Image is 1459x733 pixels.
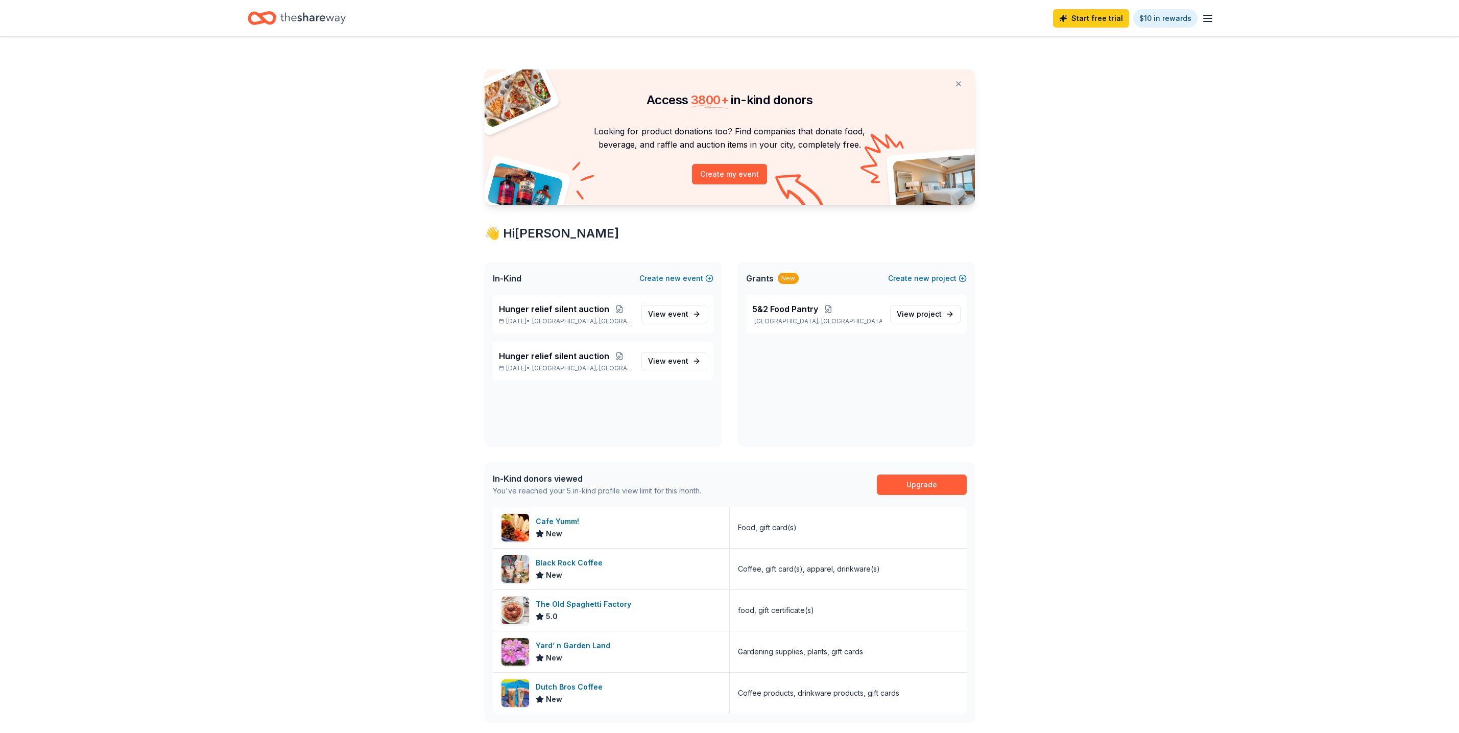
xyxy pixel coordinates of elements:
p: [GEOGRAPHIC_DATA], [GEOGRAPHIC_DATA] [752,317,882,325]
img: Image for Black Rock Coffee [501,555,529,583]
span: event [668,357,688,365]
span: 5&2 Food Pantry [752,303,818,315]
div: food, gift certificate(s) [738,604,814,617]
span: View [648,308,688,320]
a: View event [641,352,707,370]
div: Coffee, gift card(s), apparel, drinkware(s) [738,563,880,575]
img: Image for Yard‘ n Garden Land [501,638,529,666]
span: [GEOGRAPHIC_DATA], [GEOGRAPHIC_DATA] [532,317,633,325]
span: 5.0 [546,610,558,623]
img: Image for The Old Spaghetti Factory [501,597,529,624]
div: You've reached your 5 in-kind profile view limit for this month. [493,485,701,497]
span: [GEOGRAPHIC_DATA], [GEOGRAPHIC_DATA] [532,364,633,372]
div: Yard‘ n Garden Land [536,640,614,652]
a: View event [641,305,707,323]
span: new [665,272,681,285]
p: Looking for product donations too? Find companies that donate food, beverage, and raffle and auct... [497,125,963,152]
span: View [897,308,942,320]
p: [DATE] • [499,317,633,325]
div: 👋 Hi [PERSON_NAME] [485,225,975,242]
span: new [914,272,929,285]
div: Gardening supplies, plants, gift cards [738,646,863,658]
span: Hunger relief silent auction [499,303,609,315]
img: Image for Dutch Bros Coffee [501,679,529,707]
div: Food, gift card(s) [738,522,797,534]
a: Start free trial [1053,9,1129,28]
span: In-Kind [493,272,521,285]
span: 3800 + [691,92,728,107]
span: View [648,355,688,367]
a: Home [248,6,346,30]
button: Createnewevent [639,272,713,285]
div: Cafe Yumm! [536,515,583,528]
div: Black Rock Coffee [536,557,607,569]
span: New [546,693,562,705]
img: Curvy arrow [775,174,826,212]
span: New [546,652,562,664]
a: $10 in rewards [1133,9,1198,28]
span: project [917,310,942,318]
span: Grants [746,272,774,285]
div: In-Kind donors viewed [493,472,701,485]
button: Createnewproject [888,272,967,285]
button: Create my event [692,164,767,184]
img: Pizza [473,63,553,129]
a: View project [890,305,961,323]
div: New [778,273,799,284]
img: Image for Cafe Yumm! [501,514,529,541]
span: New [546,569,562,581]
span: Hunger relief silent auction [499,350,609,362]
a: Upgrade [877,475,967,495]
div: Coffee products, drinkware products, gift cards [738,687,899,699]
span: New [546,528,562,540]
span: event [668,310,688,318]
div: Dutch Bros Coffee [536,681,607,693]
div: The Old Spaghetti Factory [536,598,635,610]
span: Access in-kind donors [647,92,812,107]
p: [DATE] • [499,364,633,372]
